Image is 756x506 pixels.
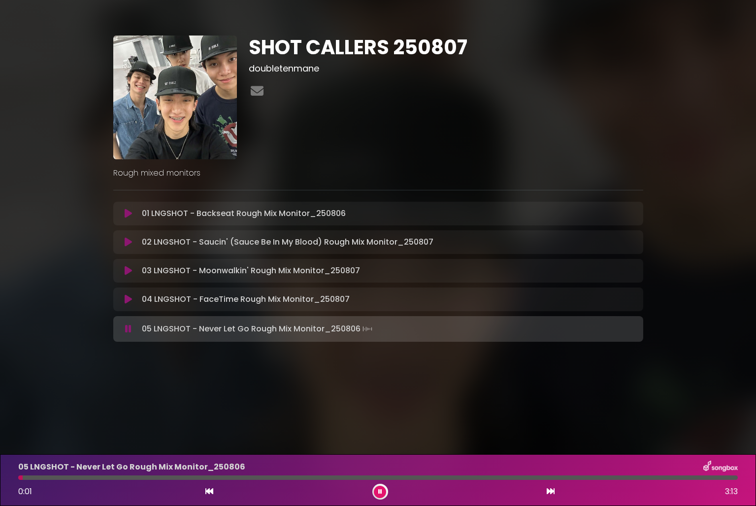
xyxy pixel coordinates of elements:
[142,322,374,336] p: 05 LNGSHOT - Never Let Go Rough Mix Monitor_250806
[249,63,643,74] h3: doubletenmane
[113,36,237,159] img: EhfZEEfJT4ehH6TTm04u
[113,167,643,179] p: Rough mixed monitors
[249,36,643,59] h1: SHOT CALLERS 250807
[361,322,374,336] img: waveform4.gif
[142,265,360,277] p: 03 LNGSHOT - Moonwalkin' Rough Mix Monitor_250807
[142,236,433,248] p: 02 LNGSHOT - Saucin' (Sauce Be In My Blood) Rough Mix Monitor_250807
[142,293,350,305] p: 04 LNGSHOT - FaceTime Rough Mix Monitor_250807
[142,208,346,219] p: 01 LNGSHOT - Backseat Rough Mix Monitor_250806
